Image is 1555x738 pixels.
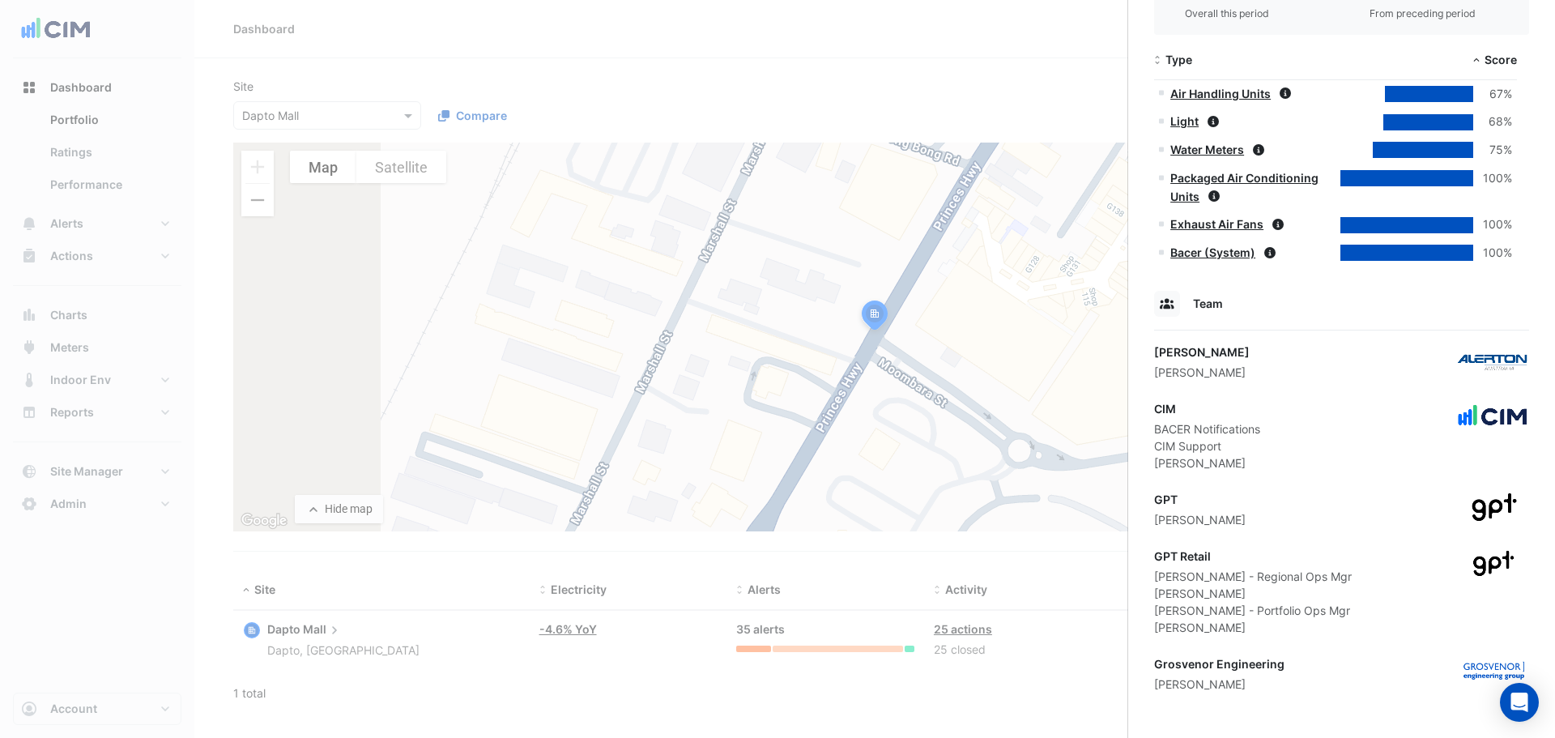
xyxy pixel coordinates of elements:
[1170,217,1263,231] a: Exhaust Air Fans
[1473,141,1512,160] div: 75%
[1473,85,1512,104] div: 67%
[1154,420,1260,437] div: BACER Notifications
[1154,568,1352,585] div: [PERSON_NAME] - Regional Ops Mgr
[1473,113,1512,131] div: 68%
[1154,454,1260,471] div: [PERSON_NAME]
[1165,53,1192,66] span: Type
[1456,400,1529,433] img: CIM
[1456,491,1529,523] img: GPT
[1154,676,1284,693] div: [PERSON_NAME]
[1154,548,1352,565] div: GPT Retail
[1170,87,1271,100] a: Air Handling Units
[1500,683,1539,722] div: Open Intercom Messenger
[1485,53,1517,66] span: Score
[1154,491,1246,508] div: GPT
[1154,602,1352,619] div: [PERSON_NAME] - Portfolio Ops Mgr
[1154,400,1260,417] div: CIM
[1473,169,1512,188] div: 100%
[1456,655,1529,688] img: Grosvenor Engineering
[1154,364,1250,381] div: [PERSON_NAME]
[1473,244,1512,262] div: 100%
[1154,437,1260,454] div: CIM Support
[1154,343,1250,360] div: [PERSON_NAME]
[1456,548,1529,580] img: GPT Retail
[1170,245,1255,259] a: Bacer (System)
[1154,655,1284,672] div: Grosvenor Engineering
[1193,296,1223,310] span: Team
[1154,585,1352,602] div: [PERSON_NAME]
[1154,511,1246,528] div: [PERSON_NAME]
[1170,143,1244,156] a: Water Meters
[1473,215,1512,234] div: 100%
[1170,114,1199,128] a: Light
[1154,619,1352,636] div: [PERSON_NAME]
[1185,6,1269,21] div: Overall this period
[1456,343,1529,376] img: Alerton
[1170,171,1319,203] a: Packaged Air Conditioning Units
[1370,6,1476,21] div: From preceding period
